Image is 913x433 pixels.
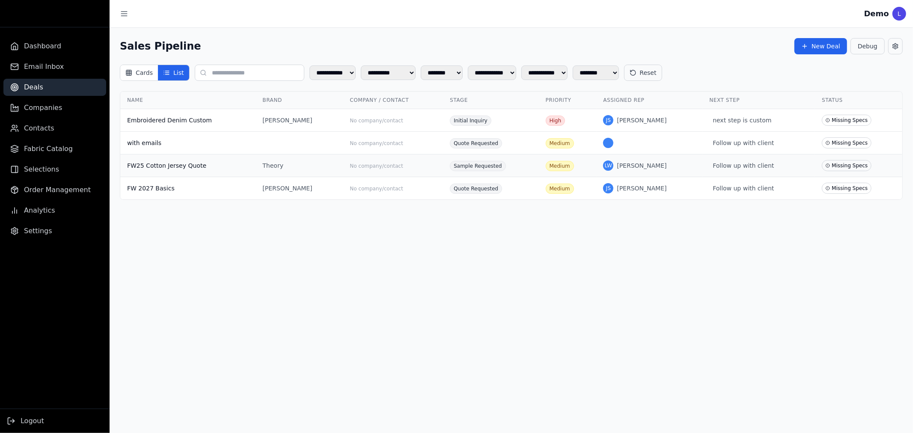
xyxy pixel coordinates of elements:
[3,161,106,178] a: Selections
[158,65,189,80] button: List
[709,137,808,149] span: Follow up with client
[120,92,256,109] th: Name
[546,184,574,194] span: Medium
[603,160,613,171] div: LW
[256,154,343,177] td: Theory
[3,222,106,240] a: Settings
[350,118,403,124] span: No company/contact
[120,39,201,53] h1: Sales Pipeline
[892,7,906,21] div: L
[603,115,613,125] div: JS
[350,163,403,169] span: No company/contact
[24,82,43,92] span: Deals
[24,185,91,195] span: Order Management
[120,132,256,154] td: with emails
[546,161,574,171] span: Medium
[617,161,666,170] span: [PERSON_NAME]
[21,416,44,426] span: Logout
[3,79,106,96] a: Deals
[443,92,539,109] th: Stage
[822,115,871,126] span: Missing Specs
[450,116,491,126] span: Initial Inquiry
[450,161,506,171] span: Sample Requested
[24,144,73,154] span: Fabric Catalog
[24,164,59,175] span: Selections
[617,184,666,193] span: [PERSON_NAME]
[343,92,443,109] th: Company / Contact
[596,92,702,109] th: Assigned Rep
[822,160,871,171] span: Missing Specs
[120,154,256,177] td: FW25 Cotton Jersey Quote
[450,184,502,194] span: Quote Requested
[24,205,55,216] span: Analytics
[546,116,565,126] span: High
[851,38,885,54] button: Debug
[116,6,132,21] button: Toggle sidebar
[709,160,808,172] span: Follow up with client
[24,62,64,72] span: Email Inbox
[256,92,343,109] th: Brand
[24,41,61,51] span: Dashboard
[709,114,808,126] span: next step is custom
[822,183,871,194] span: Missing Specs
[350,186,403,192] span: No company/contact
[888,38,903,54] button: Edit Deal Stages
[794,38,847,54] button: New Deal
[256,109,343,132] td: [PERSON_NAME]
[546,138,574,148] span: Medium
[702,92,815,109] th: Next Step
[3,120,106,137] a: Contacts
[603,183,613,193] div: JS
[3,140,106,157] a: Fabric Catalog
[3,58,106,75] a: Email Inbox
[709,182,808,194] span: Follow up with client
[822,137,871,148] span: Missing Specs
[24,226,52,236] span: Settings
[3,38,106,55] a: Dashboard
[864,8,889,20] div: Demo
[350,140,403,146] span: No company/contact
[120,109,256,132] td: Embroidered Denim Custom
[3,99,106,116] a: Companies
[3,202,106,219] a: Analytics
[24,103,62,113] span: Companies
[617,116,666,125] span: [PERSON_NAME]
[624,65,662,81] button: Reset
[539,92,597,109] th: Priority
[7,416,44,426] button: Logout
[450,138,502,148] span: Quote Requested
[815,92,902,109] th: Status
[3,181,106,199] a: Order Management
[24,123,54,133] span: Contacts
[120,65,158,80] button: Cards
[256,177,343,200] td: [PERSON_NAME]
[120,177,256,200] td: FW 2027 Basics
